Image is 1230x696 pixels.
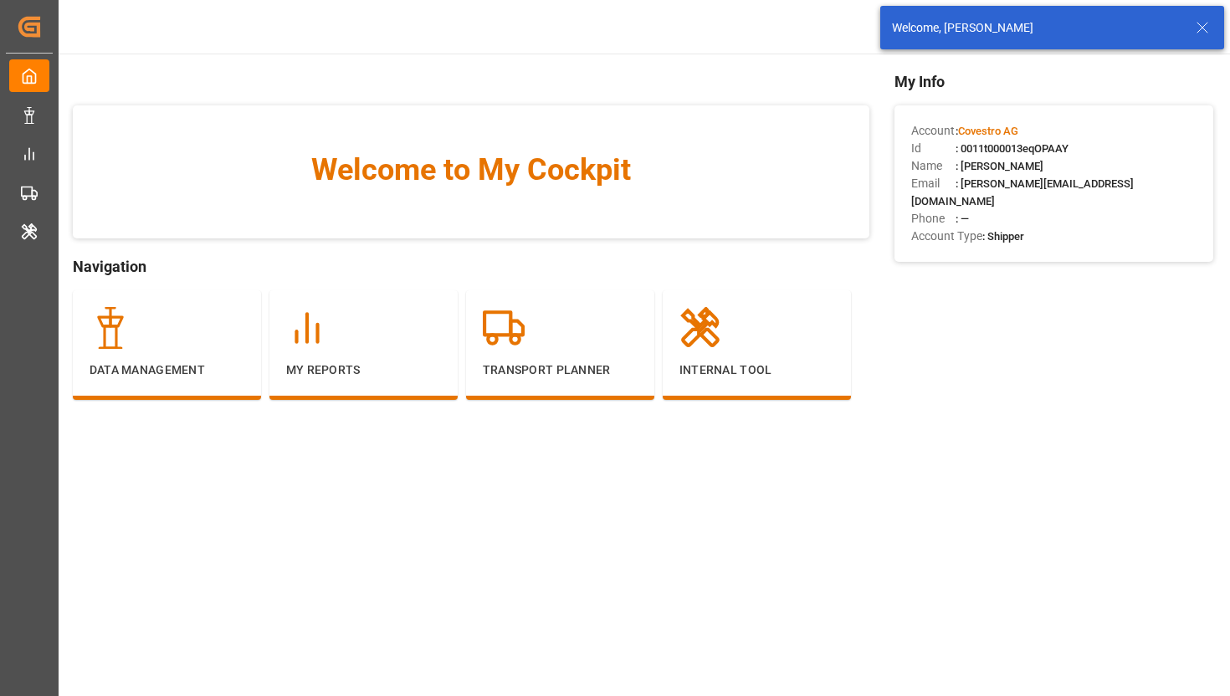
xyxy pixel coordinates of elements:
[956,212,969,225] span: : —
[911,177,1134,207] span: : [PERSON_NAME][EMAIL_ADDRESS][DOMAIN_NAME]
[958,125,1018,137] span: Covestro AG
[483,361,638,379] p: Transport Planner
[956,160,1043,172] span: : [PERSON_NAME]
[894,70,1213,93] span: My Info
[911,228,982,245] span: Account Type
[679,361,834,379] p: Internal Tool
[73,255,869,278] span: Navigation
[911,210,956,228] span: Phone
[956,125,1018,137] span: :
[911,175,956,192] span: Email
[106,147,836,192] span: Welcome to My Cockpit
[892,19,1180,37] div: Welcome, [PERSON_NAME]
[956,142,1069,155] span: : 0011t000013eqOPAAY
[286,361,441,379] p: My Reports
[911,157,956,175] span: Name
[90,361,244,379] p: Data Management
[982,230,1024,243] span: : Shipper
[911,122,956,140] span: Account
[911,140,956,157] span: Id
